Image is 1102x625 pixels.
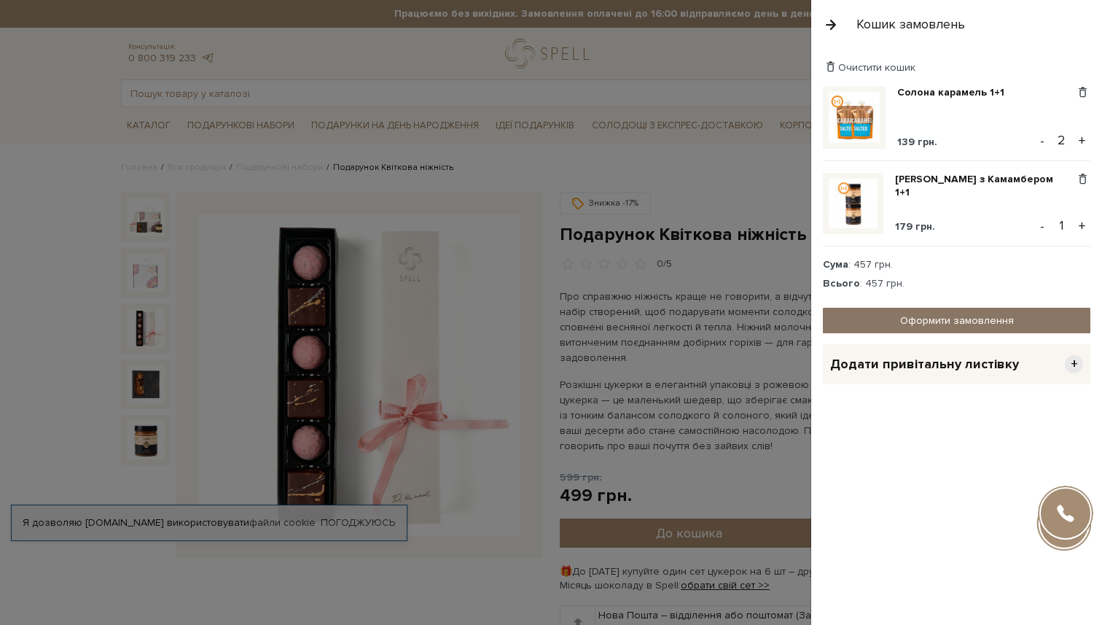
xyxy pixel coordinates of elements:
img: Солона карамель 1+1 [829,92,880,143]
div: Кошик замовлень [856,16,965,33]
span: + [1065,355,1083,373]
span: 179 грн. [895,220,935,233]
strong: Всього [823,277,860,290]
a: [PERSON_NAME] з Камамбером 1+1 [895,173,1075,199]
button: - [1035,215,1050,237]
div: : 457 грн. [823,277,1090,290]
button: + [1074,130,1090,152]
div: : 457 грн. [823,258,1090,271]
img: Карамель з Камамбером 1+1 [829,179,878,228]
strong: Сума [823,258,848,271]
a: Солона карамель 1+1 [897,86,1015,99]
span: Додати привітальну листівку [830,356,1019,373]
div: Очистити кошик [823,61,1090,74]
span: 139 грн. [897,136,937,148]
button: + [1074,215,1090,237]
button: - [1035,130,1050,152]
a: Оформити замовлення [823,308,1090,333]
